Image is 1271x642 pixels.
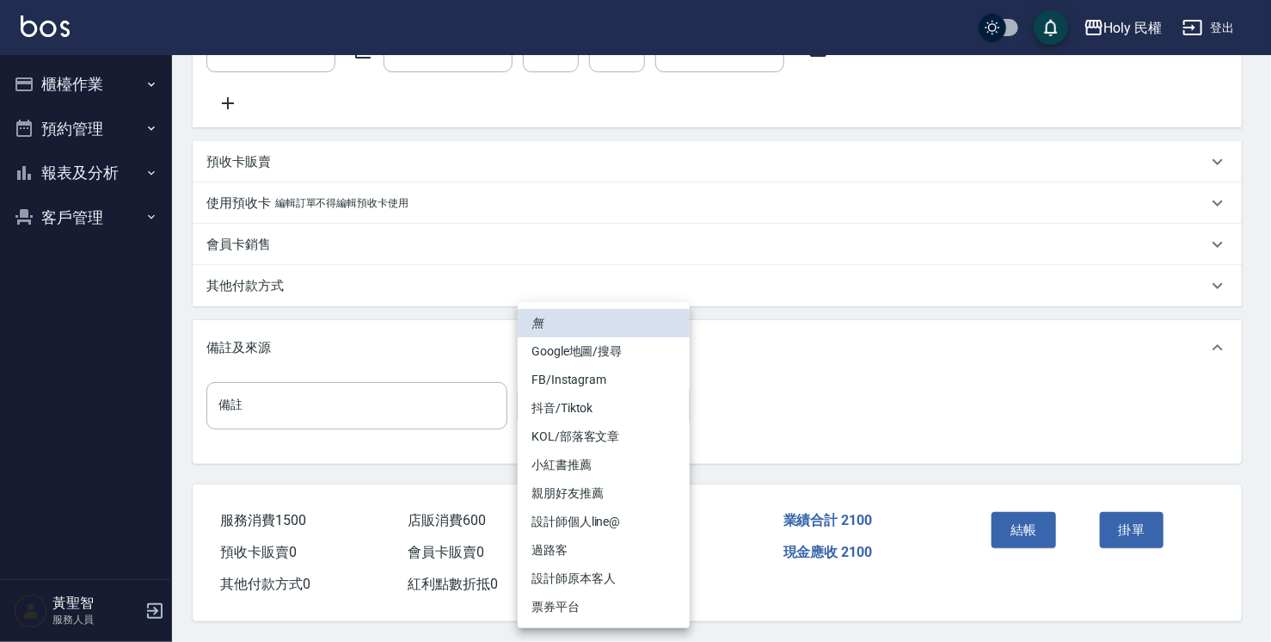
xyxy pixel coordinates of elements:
li: 親朋好友推薦 [518,479,690,508]
li: KOL/部落客文章 [518,423,690,451]
li: 設計師個人line@ [518,508,690,536]
li: 抖音/Tiktok [518,394,690,423]
li: 小紅書推薦 [518,451,690,479]
li: 票券平台 [518,593,690,621]
li: Google地圖/搜尋 [518,337,690,366]
li: 過路客 [518,536,690,565]
li: 設計師原本客人 [518,565,690,593]
li: FB/Instagram [518,366,690,394]
em: 無 [531,314,543,332]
